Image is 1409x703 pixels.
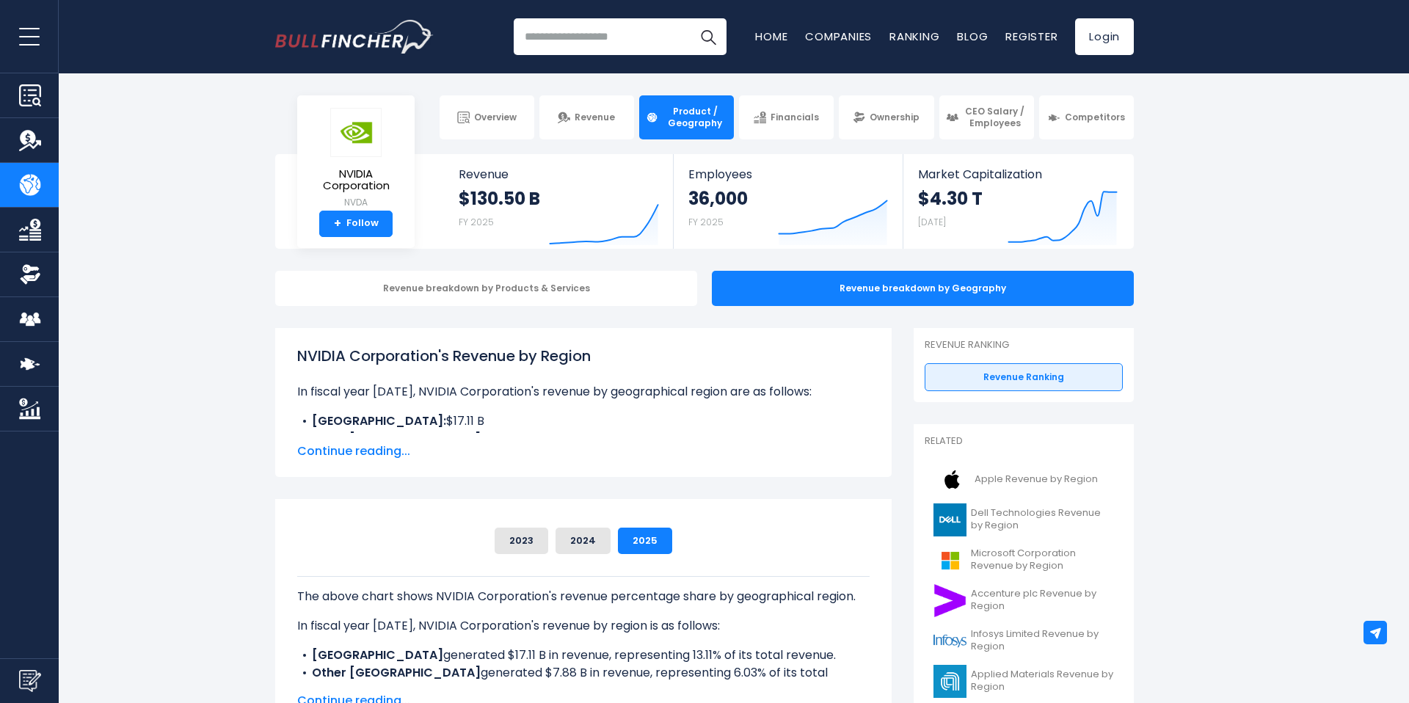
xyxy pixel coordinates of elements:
[297,664,870,699] li: generated $7.88 B in revenue, representing 6.03% of its total revenue.
[474,112,517,123] span: Overview
[933,584,966,617] img: ACN logo
[1065,112,1125,123] span: Competitors
[297,412,870,430] li: $17.11 B
[933,544,966,577] img: MSFT logo
[297,442,870,460] span: Continue reading...
[957,29,988,44] a: Blog
[870,112,920,123] span: Ownership
[939,95,1034,139] a: CEO Salary / Employees
[712,271,1134,306] div: Revenue breakdown by Geography
[933,463,970,496] img: AAPL logo
[963,106,1027,128] span: CEO Salary / Employees
[688,167,887,181] span: Employees
[933,624,966,658] img: INFY logo
[933,665,966,698] img: AMAT logo
[690,18,727,55] button: Search
[971,547,1114,572] span: Microsoft Corporation Revenue by Region
[495,528,548,554] button: 2023
[1039,95,1134,139] a: Competitors
[925,540,1123,580] a: Microsoft Corporation Revenue by Region
[459,167,659,181] span: Revenue
[925,500,1123,540] a: Dell Technologies Revenue by Region
[440,95,534,139] a: Overview
[925,339,1123,351] p: Revenue Ranking
[308,107,404,211] a: NVIDIA Corporation NVDA
[663,106,727,128] span: Product / Geography
[975,473,1098,486] span: Apple Revenue by Region
[334,217,341,230] strong: +
[971,507,1114,532] span: Dell Technologies Revenue by Region
[297,617,870,635] p: In fiscal year [DATE], NVIDIA Corporation's revenue by region is as follows:
[309,196,403,209] small: NVDA
[805,29,872,44] a: Companies
[312,412,446,429] b: [GEOGRAPHIC_DATA]:
[688,216,724,228] small: FY 2025
[312,646,443,663] b: [GEOGRAPHIC_DATA]
[925,621,1123,661] a: Infosys Limited Revenue by Region
[309,168,403,192] span: NVIDIA Corporation
[539,95,634,139] a: Revenue
[459,216,494,228] small: FY 2025
[688,187,748,210] strong: 36,000
[755,29,787,44] a: Home
[1005,29,1057,44] a: Register
[839,95,933,139] a: Ownership
[1075,18,1134,55] a: Login
[297,383,870,401] p: In fiscal year [DATE], NVIDIA Corporation's revenue by geographical region are as follows:
[933,503,966,536] img: DELL logo
[971,628,1114,653] span: Infosys Limited Revenue by Region
[889,29,939,44] a: Ranking
[925,435,1123,448] p: Related
[297,430,870,448] li: $7.88 B
[639,95,734,139] a: Product / Geography
[925,459,1123,500] a: Apple Revenue by Region
[275,20,433,54] a: Go to homepage
[275,271,697,306] div: Revenue breakdown by Products & Services
[971,669,1114,693] span: Applied Materials Revenue by Region
[925,661,1123,702] a: Applied Materials Revenue by Region
[739,95,834,139] a: Financials
[444,154,674,249] a: Revenue $130.50 B FY 2025
[925,580,1123,621] a: Accenture plc Revenue by Region
[319,211,393,237] a: +Follow
[918,167,1118,181] span: Market Capitalization
[575,112,615,123] span: Revenue
[971,588,1114,613] span: Accenture plc Revenue by Region
[297,588,870,605] p: The above chart shows NVIDIA Corporation's revenue percentage share by geographical region.
[312,664,481,681] b: Other [GEOGRAPHIC_DATA]
[918,187,983,210] strong: $4.30 T
[275,20,434,54] img: Bullfincher logo
[312,430,484,447] b: Other [GEOGRAPHIC_DATA]:
[297,345,870,367] h1: NVIDIA Corporation's Revenue by Region
[918,216,946,228] small: [DATE]
[297,646,870,664] li: generated $17.11 B in revenue, representing 13.11% of its total revenue.
[459,187,540,210] strong: $130.50 B
[771,112,819,123] span: Financials
[556,528,611,554] button: 2024
[674,154,902,249] a: Employees 36,000 FY 2025
[618,528,672,554] button: 2025
[19,263,41,285] img: Ownership
[925,363,1123,391] a: Revenue Ranking
[903,154,1132,249] a: Market Capitalization $4.30 T [DATE]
